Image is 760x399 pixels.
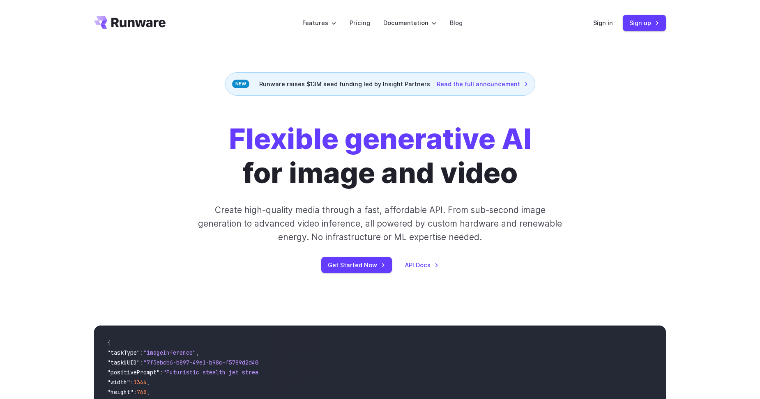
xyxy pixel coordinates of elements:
span: "7f3ebcb6-b897-49e1-b98c-f5789d2d40d7" [143,359,268,366]
span: "imageInference" [143,349,196,356]
span: 768 [137,388,147,396]
span: { [107,339,111,346]
h1: for image and video [229,122,532,190]
span: , [147,388,150,396]
span: : [140,349,143,356]
a: Pricing [350,18,370,28]
span: "Futuristic stealth jet streaking through a neon-lit cityscape with glowing purple exhaust" [163,369,462,376]
span: "height" [107,388,134,396]
p: Create high-quality media through a fast, affordable API. From sub-second image generation to adv... [197,203,563,244]
a: Sign up [623,15,666,31]
span: "positivePrompt" [107,369,160,376]
a: Go to / [94,16,166,29]
span: : [130,378,134,386]
span: "taskUUID" [107,359,140,366]
a: Get Started Now [321,257,392,273]
span: , [147,378,150,386]
div: Runware raises $13M seed funding led by Insight Partners [225,72,535,96]
span: , [196,349,199,356]
label: Documentation [383,18,437,28]
strong: Flexible generative AI [229,122,532,156]
a: Blog [450,18,463,28]
a: API Docs [405,260,439,270]
span: : [134,388,137,396]
a: Read the full announcement [437,79,528,89]
span: "taskType" [107,349,140,356]
span: "width" [107,378,130,386]
label: Features [302,18,336,28]
span: 1344 [134,378,147,386]
a: Sign in [593,18,613,28]
span: : [140,359,143,366]
span: : [160,369,163,376]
